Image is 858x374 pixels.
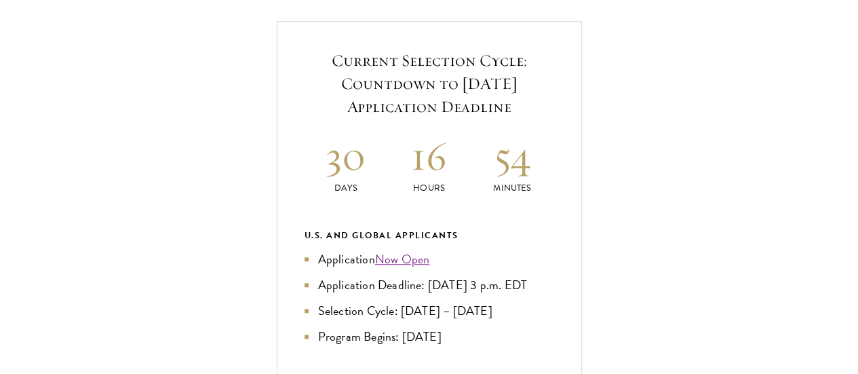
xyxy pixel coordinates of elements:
[471,181,554,195] p: Minutes
[387,130,471,181] h2: 16
[305,49,554,118] h5: Current Selection Cycle: Countdown to [DATE] Application Deadline
[471,130,554,181] h2: 54
[305,228,554,243] div: U.S. and Global Applicants
[305,250,554,269] li: Application
[305,130,388,181] h2: 30
[305,276,554,295] li: Application Deadline: [DATE] 3 p.m. EDT
[375,250,430,268] a: Now Open
[305,181,388,195] p: Days
[387,181,471,195] p: Hours
[305,327,554,346] li: Program Begins: [DATE]
[305,301,554,320] li: Selection Cycle: [DATE] – [DATE]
